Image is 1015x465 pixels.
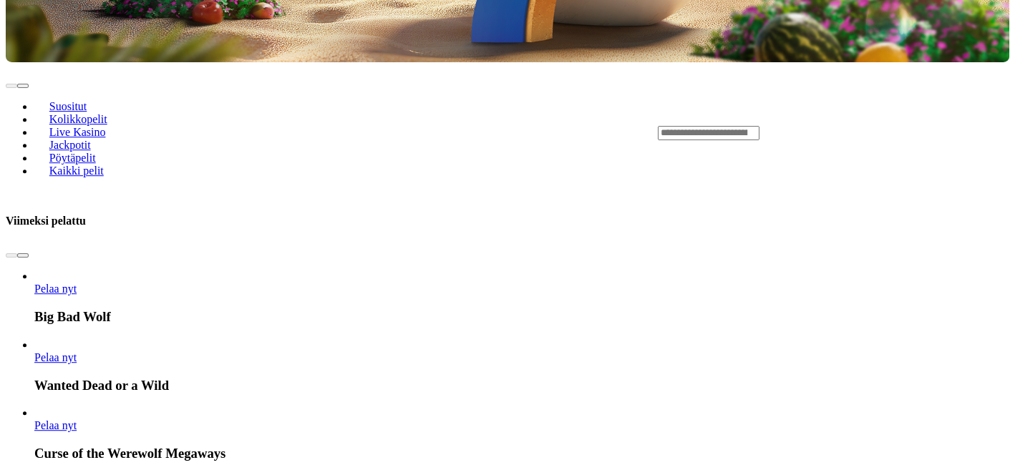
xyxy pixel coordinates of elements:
[6,214,86,227] h3: Viimeksi pelattu
[44,100,92,112] span: Suositut
[34,134,105,156] a: Jackpotit
[34,419,77,431] span: Pelaa nyt
[6,253,17,258] button: prev slide
[34,147,110,169] a: Pöytäpelit
[44,152,102,164] span: Pöytäpelit
[44,126,112,138] span: Live Kasino
[34,283,77,295] a: Big Bad Wolf
[6,84,17,88] button: prev slide
[34,283,77,295] span: Pelaa nyt
[44,165,110,177] span: Kaikki pelit
[17,84,29,88] button: next slide
[34,122,120,143] a: Live Kasino
[34,109,122,130] a: Kolikkopelit
[34,351,77,363] span: Pelaa nyt
[6,62,1009,202] header: Lobby
[44,113,113,125] span: Kolikkopelit
[44,139,97,151] span: Jackpotit
[6,76,629,189] nav: Lobby
[34,419,77,431] a: Curse of the Werewolf Megaways
[34,96,102,117] a: Suositut
[17,253,29,258] button: next slide
[34,351,77,363] a: Wanted Dead or a Wild
[658,126,759,140] input: Search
